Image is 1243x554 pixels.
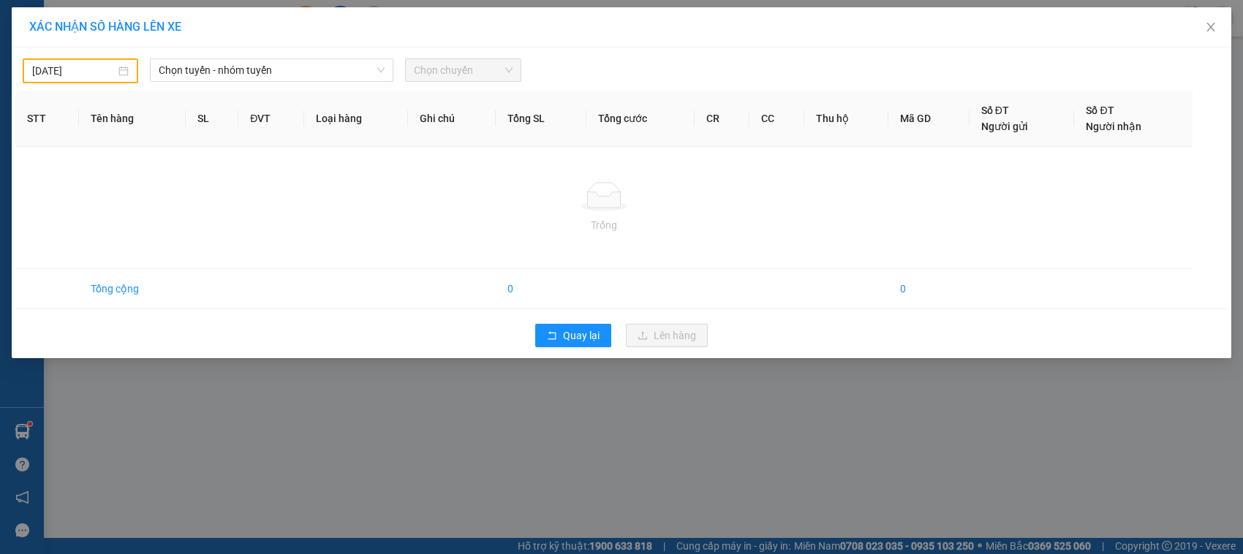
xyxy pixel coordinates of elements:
th: CR [695,91,749,147]
span: Chọn chuyến [414,59,512,81]
td: Tổng cộng [79,269,186,309]
td: 0 [496,269,586,309]
td: 0 [888,269,970,309]
span: down [377,66,385,75]
span: XÁC NHẬN SỐ HÀNG LÊN XE [29,20,181,34]
th: Ghi chú [408,91,496,147]
th: Mã GD [888,91,970,147]
button: uploadLên hàng [626,324,708,347]
th: Loại hàng [304,91,408,147]
div: Trống [27,217,1181,233]
th: Tên hàng [79,91,186,147]
button: rollbackQuay lại [535,324,611,347]
span: Người nhận [1086,121,1141,132]
th: CC [749,91,804,147]
th: STT [15,91,79,147]
th: Thu hộ [804,91,888,147]
span: rollback [547,330,557,342]
th: Tổng SL [496,91,586,147]
th: SL [186,91,238,147]
span: Số ĐT [1086,105,1114,116]
button: Close [1190,7,1231,48]
span: close [1205,21,1217,33]
span: Số ĐT [981,105,1009,116]
span: Chọn tuyến - nhóm tuyến [159,59,385,81]
th: Tổng cước [586,91,695,147]
span: Người gửi [981,121,1028,132]
span: Quay lại [563,327,600,344]
input: 11/09/2025 [32,63,116,79]
th: ĐVT [238,91,304,147]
